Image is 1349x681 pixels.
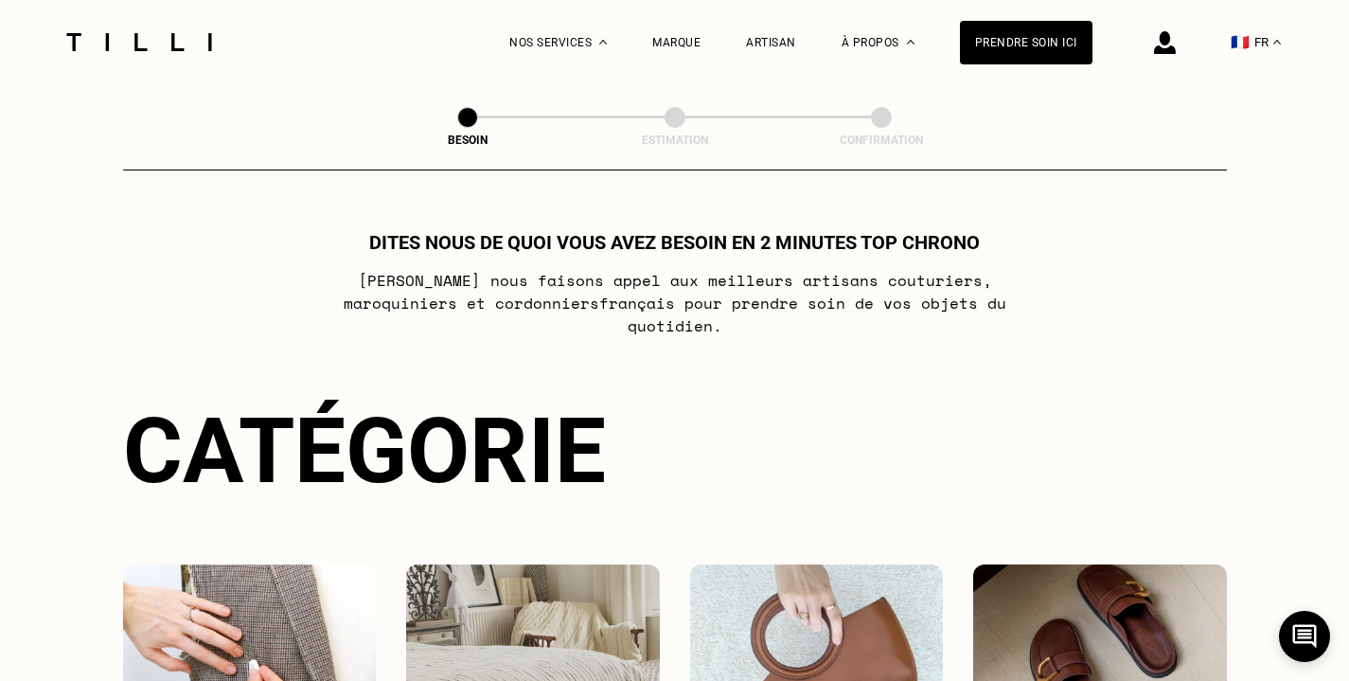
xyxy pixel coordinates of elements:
[1154,31,1176,54] img: icône connexion
[299,269,1050,337] p: [PERSON_NAME] nous faisons appel aux meilleurs artisans couturiers , maroquiniers et cordonniers ...
[369,231,980,254] h1: Dites nous de quoi vous avez besoin en 2 minutes top chrono
[60,33,219,51] img: Logo du service de couturière Tilli
[787,134,976,147] div: Confirmation
[373,134,562,147] div: Besoin
[123,398,1227,504] div: Catégorie
[960,21,1092,64] a: Prendre soin ici
[580,134,770,147] div: Estimation
[746,36,796,49] a: Artisan
[1273,40,1281,45] img: menu déroulant
[907,40,914,45] img: Menu déroulant à propos
[652,36,701,49] a: Marque
[1231,33,1250,51] span: 🇫🇷
[599,40,607,45] img: Menu déroulant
